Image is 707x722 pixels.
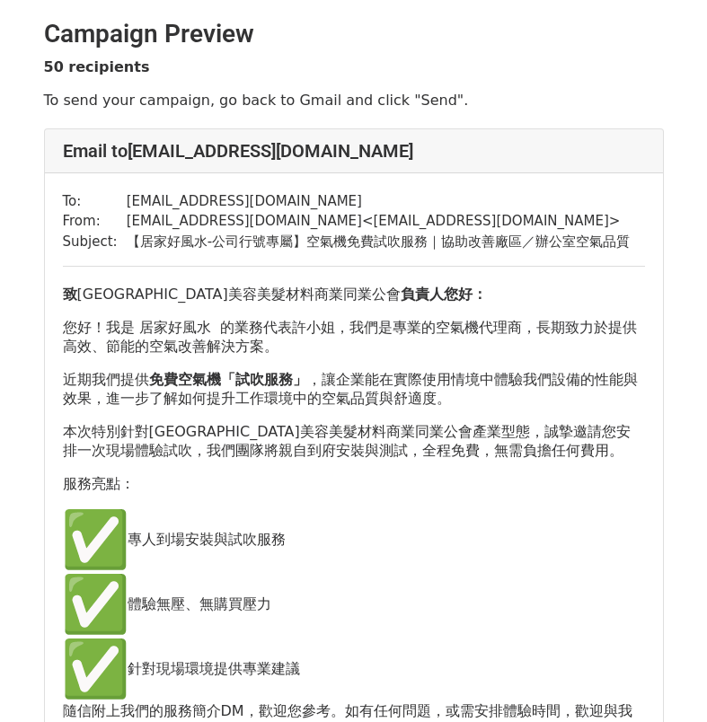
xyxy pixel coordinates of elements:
[127,232,630,252] td: 【居家好風水-公司行號專屬】空氣機免費試吹服務｜協助改善廠區／辦公室空氣品質
[401,286,487,303] strong: 負責人您好：
[63,370,645,408] p: 近期我們提供 ， 讓企業能在實際使用情境中體驗我們設備的性能與效果， 進一步了解如何提升工作環境中的空氣品質與舒適度。
[63,474,645,493] p: 服務亮點：
[63,637,645,701] p: 針對現場環境提供專業建議
[63,285,645,304] p: [GEOGRAPHIC_DATA]美容美髮材料商業同業公會
[63,507,128,572] img: ✅
[44,91,664,110] p: To send your campaign, go back to Gmail and click "Send".
[127,211,630,232] td: [EMAIL_ADDRESS][DOMAIN_NAME] < [EMAIL_ADDRESS][DOMAIN_NAME] >
[149,371,307,388] strong: 免費空氣機「試吹服務」
[63,572,128,637] img: ✅
[63,211,127,232] td: From:
[63,318,645,356] p: 您好！我是 居家好風水 的業務代表許小姐，我們是專業的空氣機代理商， 長期致力於提供高效、節能的空氣改善解決方案。
[127,191,630,212] td: [EMAIL_ADDRESS][DOMAIN_NAME]
[63,140,645,162] h4: Email to [EMAIL_ADDRESS][DOMAIN_NAME]
[63,232,127,252] td: Subject:
[63,422,645,460] p: 本次特別針對[GEOGRAPHIC_DATA]美容美髮材料商業同業公會產業型態，誠摯邀請您安排一次現場體驗試吹， 我們團隊將親自到府安裝與測試，全程免費，無需負擔任何費用。
[63,507,645,572] p: 專人到場安裝與試吹服務
[44,58,150,75] strong: 50 recipients
[63,637,128,701] img: ✅
[63,191,127,212] td: To:
[63,572,645,637] p: 體驗無壓、無購買壓力
[44,19,664,49] h2: Campaign Preview
[63,286,77,303] strong: 致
